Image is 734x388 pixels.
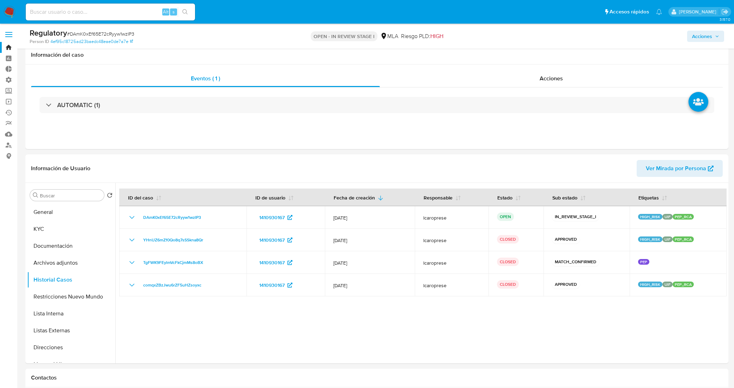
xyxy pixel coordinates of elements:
button: Marcas AML [27,356,115,373]
span: Accesos rápidos [609,8,649,16]
button: Documentación [27,238,115,254]
span: Acciones [540,74,563,82]
button: Buscar [33,192,38,198]
button: Lista Interna [27,305,115,322]
a: Notificaciones [656,9,662,15]
button: General [27,204,115,221]
span: Acciones [692,31,712,42]
input: Buscar [40,192,101,199]
span: s [172,8,175,15]
p: leandro.caroprese@mercadolibre.com [679,8,719,15]
h3: AUTOMATIC (1) [57,101,100,109]
button: Acciones [687,31,724,42]
button: KYC [27,221,115,238]
span: Riesgo PLD: [401,32,443,40]
span: # DAmK0xEf65E72cRyyw1wzIP3 [67,30,134,37]
span: Ver Mirada por Persona [646,160,706,177]
b: Person ID [30,38,49,45]
button: Direcciones [27,339,115,356]
div: AUTOMATIC (1) [40,97,714,113]
button: Restricciones Nuevo Mundo [27,288,115,305]
button: Ver Mirada por Persona [637,160,723,177]
button: Volver al orden por defecto [107,192,113,200]
h1: Contactos [31,374,723,381]
button: search-icon [178,7,192,17]
h1: Información del caso [31,51,723,58]
span: HIGH [430,32,443,40]
span: Eventos ( 1 ) [191,74,220,82]
b: Regulatory [30,27,67,38]
p: OPEN - IN REVIEW STAGE I [311,31,377,41]
span: Alt [163,8,169,15]
button: Historial Casos [27,271,115,288]
a: 4ef95c18725ad23baedc48eae0de7a7e [50,38,133,45]
h1: Información de Usuario [31,165,90,172]
a: Salir [721,8,729,16]
button: Archivos adjuntos [27,254,115,271]
input: Buscar usuario o caso... [26,7,195,17]
button: Listas Externas [27,322,115,339]
div: MLA [380,32,398,40]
